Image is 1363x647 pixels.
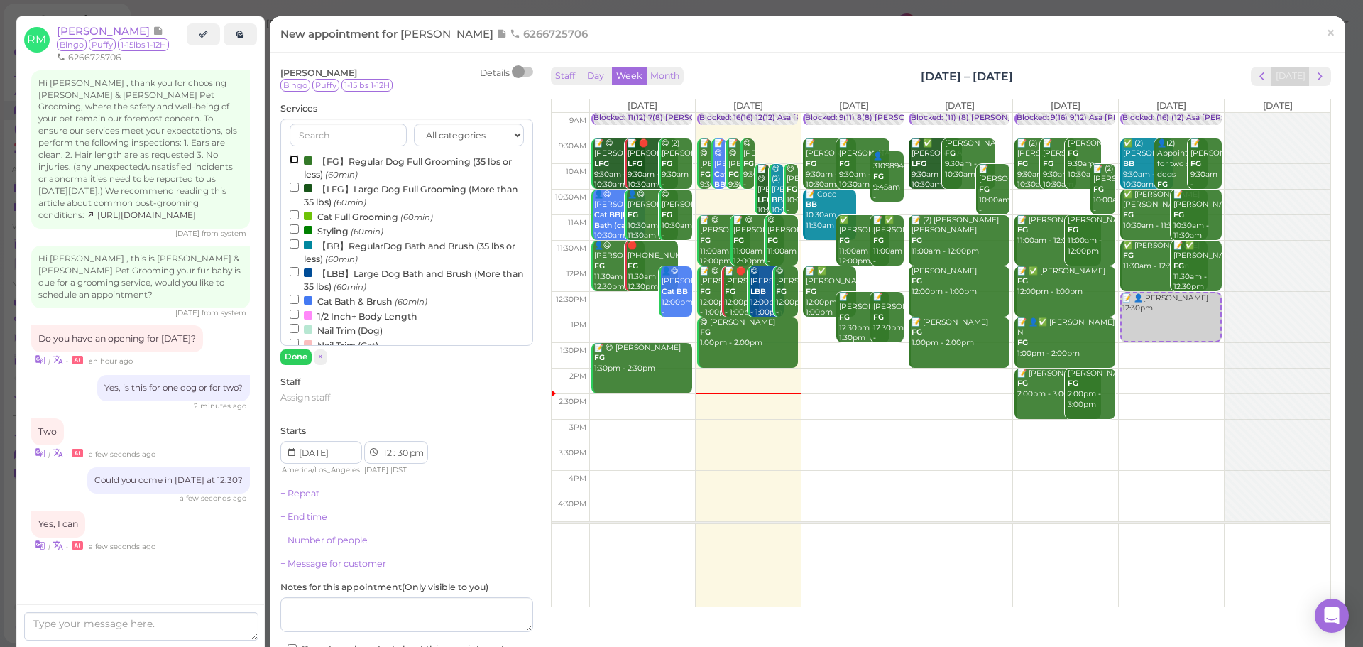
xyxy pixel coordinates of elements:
[662,287,688,296] b: Cat BB
[334,282,366,292] small: (60min)
[750,266,784,318] div: 😋 [PERSON_NAME] 12:00pm - 1:00pm
[31,538,250,553] div: •
[838,292,889,344] div: 📝 [PERSON_NAME] 12:30pm - 1:30pm
[699,215,750,267] div: 📝 😋 [PERSON_NAME] 11:00am - 12:00pm
[48,542,50,551] i: |
[566,269,586,278] span: 12pm
[153,24,163,38] span: Note
[555,192,586,202] span: 10:30am
[1315,599,1349,633] div: Open Intercom Messenger
[594,159,609,168] b: LFG
[1017,266,1115,298] div: 📝 ✅ [PERSON_NAME] 12:00pm - 1:00pm
[627,190,678,241] div: 👤😋 [PERSON_NAME] 10:30am - 11:30am
[31,445,250,460] div: •
[569,423,586,432] span: 3pm
[805,113,999,124] div: Blocked: 9(11) 8(8) [PERSON_NAME] • Appointment
[118,38,169,51] span: 1-15lbs 1-12H
[700,287,711,296] b: FG
[728,170,739,179] b: FG
[290,322,383,337] label: Nail Trim (Dog)
[559,397,586,406] span: 2:30pm
[873,236,884,245] b: FG
[700,327,711,337] b: FG
[628,100,657,111] span: [DATE]
[912,276,922,286] b: FG
[290,339,299,348] input: Nail Trim (Cat)
[627,138,678,190] div: 📝 🛑 [PERSON_NAME] 9:30am - 10:30am
[839,312,850,322] b: FG
[786,164,798,227] div: 😋 [PERSON_NAME] 10:00am - 11:00am
[787,185,797,194] b: FG
[341,79,393,92] span: 1-15lbs 1-12H
[1067,369,1115,411] div: [PERSON_NAME] 2:00pm - 3:00pm
[1093,164,1116,227] div: 📝 (2) [PERSON_NAME] 10:00am - 11:00am
[290,209,433,224] label: Cat Full Grooming
[57,38,87,51] span: Bingo
[724,266,758,318] div: 📝 🛑 [PERSON_NAME] 12:00pm - 1:00pm
[1017,369,1101,400] div: 📝 [PERSON_NAME] 2:00pm - 3:00pm
[1042,138,1076,190] div: 📝 [PERSON_NAME] 9:30am - 10:30am
[912,327,922,337] b: FG
[733,100,763,111] span: [DATE]
[31,352,250,367] div: •
[945,100,975,111] span: [DATE]
[1157,180,1168,189] b: FG
[839,159,850,168] b: FG
[194,401,246,411] span: 09/16/2025 02:23pm
[775,266,799,329] div: 😋 [PERSON_NAME] 12:00pm - 1:00pm
[1309,67,1331,86] button: next
[290,267,299,276] input: 【LBB】Large Dog Bath and Brush (More than 35 lbs) (60min)
[593,113,789,124] div: Blocked: 11(12) 7(8) [PERSON_NAME] • Appointment
[593,190,645,252] div: 👤😋 [PERSON_NAME] 10:30am - 11:30am
[325,170,358,180] small: (60min)
[569,116,586,125] span: 9am
[280,376,300,388] label: Staff
[560,346,586,355] span: 1:30pm
[24,27,50,53] span: RM
[280,67,357,78] span: [PERSON_NAME]
[180,494,246,503] span: 09/16/2025 02:25pm
[89,357,133,366] span: 09/16/2025 01:21pm
[699,266,733,318] div: 📝 😋 (2) [PERSON_NAME] 12:00pm - 1:00pm
[290,324,299,333] input: Nail Trim (Dog)
[714,170,727,190] b: Cat BB
[1122,190,1207,232] div: ✅ [PERSON_NAME] [PERSON_NAME] 10:30am - 11:30am
[1067,138,1101,180] div: [PERSON_NAME] 9:30am - 10:30am
[873,312,884,322] b: FG
[280,79,310,92] span: Bingo
[1122,293,1220,314] div: 📝 👤[PERSON_NAME] 12:30pm
[911,317,1009,349] div: 📝 [PERSON_NAME] 1:00pm - 2:00pm
[290,224,299,234] input: Styling (60min)
[872,151,904,214] div: 👤3109894530 9:45am - 10:45am
[559,141,586,151] span: 9:30am
[872,292,904,354] div: 📝 [PERSON_NAME] 12:30pm - 1:30pm
[593,138,645,190] div: 📝 😋 [PERSON_NAME] 9:30am - 10:30am
[979,185,990,194] b: FG
[290,181,524,209] label: 【LFG】Large Dog Full Grooming (More than 35 lbs)
[627,241,678,293] div: 🛑 [PHONE_NUMBER] 11:30am - 12:30pm
[1173,261,1184,271] b: FG
[569,474,586,483] span: 4pm
[750,287,766,296] b: LBB
[911,138,962,190] div: 📝 ✅ [PERSON_NAME] 9:30am - 10:30am
[312,79,339,92] span: Puffy
[87,467,250,494] div: Could you come in [DATE] at 12:30?
[1173,241,1221,293] div: 📝 ✅ [PERSON_NAME] 11:30am - 12:30pm
[202,308,246,317] span: from system
[1123,159,1134,168] b: BB
[805,138,856,190] div: 📝 [PERSON_NAME] 9:30am - 10:30am
[318,352,323,361] span: ×
[1043,159,1053,168] b: FG
[290,239,299,249] input: 【BB】RegularDog Bath and Brush (35 lbs or less) (60min)
[1068,148,1078,158] b: FG
[912,236,922,245] b: FG
[757,195,772,205] b: LFG
[97,375,250,401] div: Yes, is this for one dog or for two?
[48,357,50,366] i: |
[290,183,299,192] input: 【LFG】Large Dog Full Grooming (More than 35 lbs) (60min)
[334,197,366,207] small: (60min)
[805,266,856,318] div: 📝 ✅ [PERSON_NAME] 12:00pm - 1:00pm
[1093,185,1104,194] b: FG
[1067,215,1115,257] div: [PERSON_NAME] 11:00am - 12:00pm
[594,261,605,271] b: FG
